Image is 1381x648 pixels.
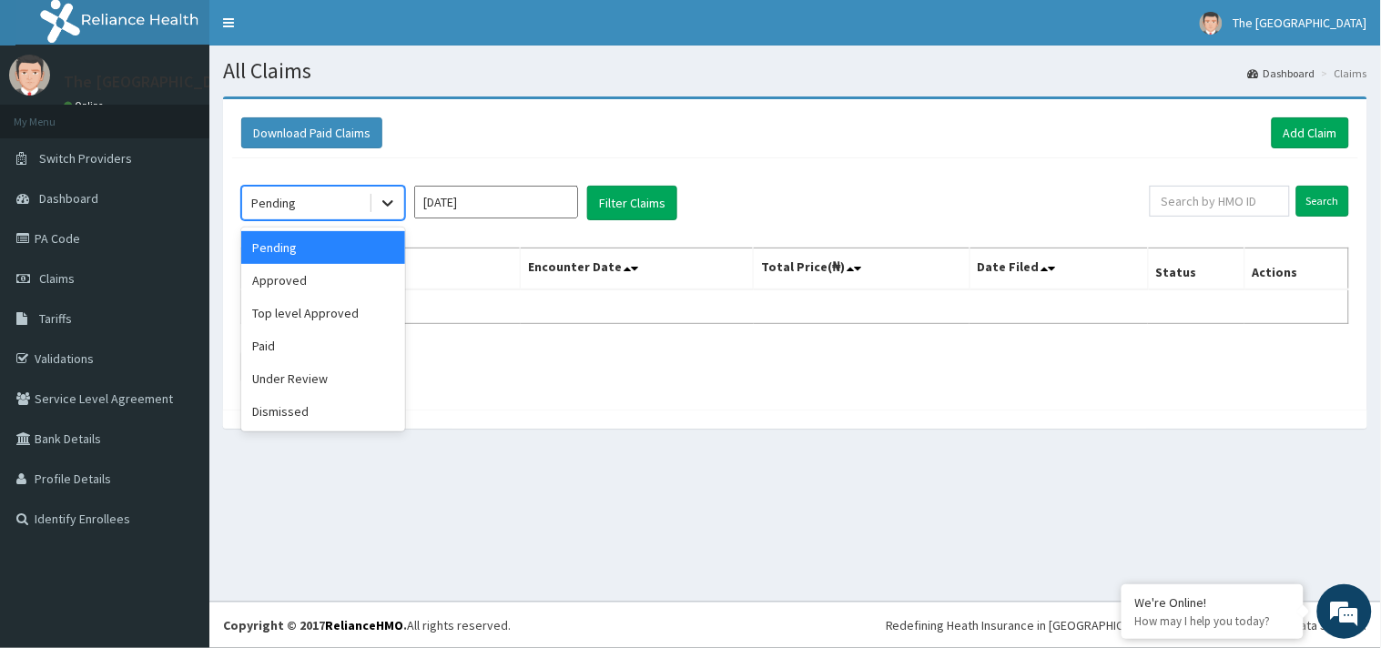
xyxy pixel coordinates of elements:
[39,310,72,327] span: Tariffs
[39,150,132,167] span: Switch Providers
[106,203,251,387] span: We're online!
[1244,248,1348,290] th: Actions
[754,248,970,290] th: Total Price(₦)
[1272,117,1349,148] a: Add Claim
[1234,15,1367,31] span: The [GEOGRAPHIC_DATA]
[1200,12,1223,35] img: User Image
[970,248,1148,290] th: Date Filed
[241,297,405,329] div: Top level Approved
[95,102,306,126] div: Chat with us now
[9,55,50,96] img: User Image
[64,99,107,112] a: Online
[241,395,405,428] div: Dismissed
[587,186,677,220] button: Filter Claims
[241,231,405,264] div: Pending
[223,617,407,633] strong: Copyright © 2017 .
[1135,594,1290,611] div: We're Online!
[1135,613,1290,629] p: How may I help you today?
[34,91,74,137] img: d_794563401_company_1708531726252_794563401
[241,117,382,148] button: Download Paid Claims
[325,617,403,633] a: RelianceHMO
[39,190,98,207] span: Dashboard
[521,248,754,290] th: Encounter Date
[1296,186,1349,217] input: Search
[1317,66,1367,81] li: Claims
[9,444,347,508] textarea: Type your message and hit 'Enter'
[223,59,1367,83] h1: All Claims
[414,186,578,218] input: Select Month and Year
[299,9,342,53] div: Minimize live chat window
[39,270,75,287] span: Claims
[1248,66,1315,81] a: Dashboard
[251,194,296,212] div: Pending
[209,602,1381,648] footer: All rights reserved.
[241,362,405,395] div: Under Review
[1150,186,1290,217] input: Search by HMO ID
[64,74,246,90] p: The [GEOGRAPHIC_DATA]
[1148,248,1244,290] th: Status
[241,264,405,297] div: Approved
[241,329,405,362] div: Paid
[886,616,1367,634] div: Redefining Heath Insurance in [GEOGRAPHIC_DATA] using Telemedicine and Data Science!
